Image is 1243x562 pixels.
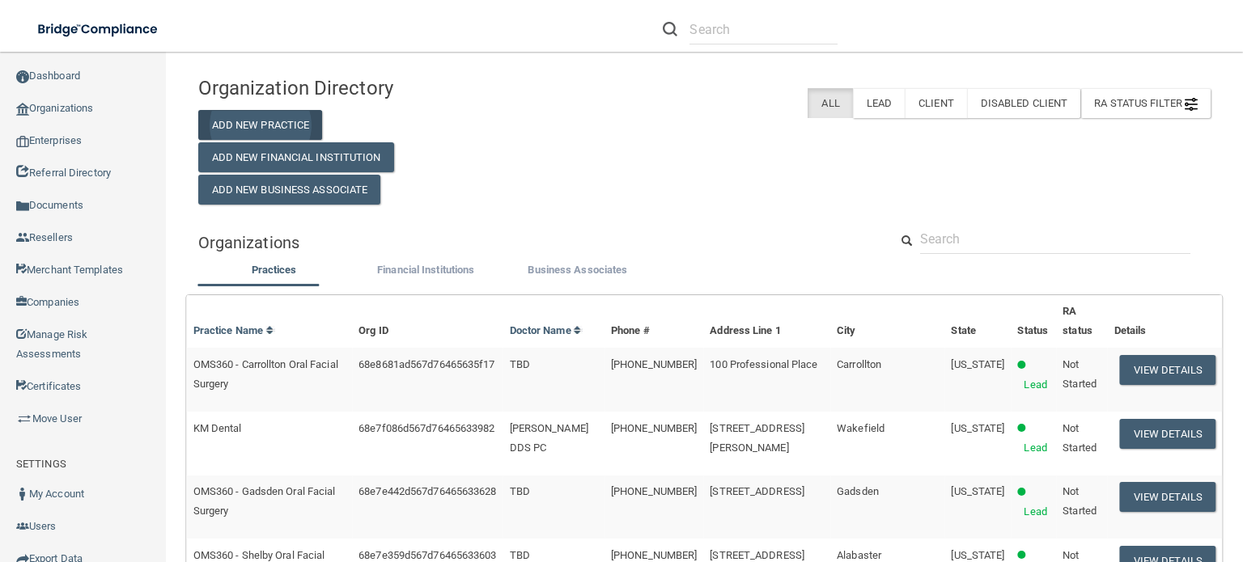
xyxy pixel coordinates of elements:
button: Add New Practice [198,110,323,140]
span: Gadsden [837,485,879,497]
span: [PERSON_NAME] DDS PC [510,422,588,454]
span: 68e7e359d567d76465633603 [358,549,496,561]
h5: Organizations [198,234,865,251]
span: 68e7e442d567d76465633628 [358,485,496,497]
label: Financial Institutions [358,260,494,280]
th: RA status [1056,295,1108,348]
span: TBD [510,549,530,561]
button: View Details [1120,419,1215,449]
img: icon-users.e205127d.png [16,520,29,533]
span: 68e7f086d567d76465633982 [358,422,494,434]
span: Carrollton [837,358,881,370]
span: Not Started [1063,422,1097,454]
label: All [808,88,852,118]
span: TBD [510,485,530,497]
img: organization-icon.f8decf85.png [16,103,29,116]
span: 68e8681ad567d76465635f17 [358,358,494,370]
span: TBD [510,358,530,370]
img: briefcase.64adab9b.png [16,411,32,427]
th: State [944,295,1011,348]
label: Disabled Client [967,88,1081,118]
img: icon-filter@2x.21656d0b.png [1185,98,1198,111]
p: Lead [1024,438,1046,458]
span: Financial Institutions [377,264,474,276]
img: ic-search.3b580494.png [663,22,677,36]
img: enterprise.0d942306.png [16,136,29,147]
p: Lead [1024,375,1046,395]
h4: Organization Directory [198,78,520,99]
img: bridge_compliance_login_screen.278c3ca4.svg [24,13,173,46]
th: Details [1108,295,1222,348]
label: Business Associates [510,260,646,280]
span: [PHONE_NUMBER] [611,485,697,497]
th: City [830,295,944,348]
label: Practices [206,260,342,280]
span: RA Status Filter [1094,97,1198,109]
span: Practices [252,264,297,276]
a: Doctor Name [510,324,583,336]
span: [PHONE_NUMBER] [611,549,697,561]
span: [US_STATE] [951,422,1004,434]
label: Lead [853,88,905,118]
label: Client [905,88,967,118]
span: 100 Professional Place [710,358,817,370]
span: [PHONE_NUMBER] [611,422,697,434]
span: [US_STATE] [951,358,1004,370]
span: Not Started [1063,358,1097,390]
span: [STREET_ADDRESS] [710,549,804,561]
span: Not Started [1063,485,1097,517]
label: SETTINGS [16,454,66,474]
img: icon-documents.8dae5593.png [16,200,29,213]
span: OMS360 - Gadsden Oral Facial Surgery [193,485,336,517]
span: [STREET_ADDRESS][PERSON_NAME] [710,422,804,454]
th: Phone # [605,295,703,348]
input: Search [920,224,1190,254]
th: Address Line 1 [703,295,830,348]
span: [STREET_ADDRESS] [710,485,804,497]
button: View Details [1120,482,1215,512]
button: Add New Financial Institution [198,142,394,172]
button: Add New Business Associate [198,175,381,205]
a: Practice Name [193,324,274,336]
li: Financial Institutions [350,260,502,284]
span: [US_STATE] [951,549,1004,561]
span: Wakefield [837,422,885,434]
input: Search [689,15,838,44]
span: KM Dental [193,422,242,434]
span: OMS360 - Carrollton Oral Facial Surgery [193,358,338,390]
img: ic_user_dark.df1a06c3.png [16,488,29,501]
img: ic_reseller.de258add.png [16,231,29,244]
th: Org ID [352,295,503,348]
span: [US_STATE] [951,485,1004,497]
p: Lead [1024,502,1046,522]
span: [PHONE_NUMBER] [611,358,697,370]
li: Business Associate [502,260,654,284]
th: Status [1011,295,1056,348]
span: Business Associates [528,264,627,276]
img: ic_dashboard_dark.d01f4a41.png [16,70,29,83]
button: View Details [1120,355,1215,385]
span: Alabaster [837,549,881,561]
li: Practices [198,260,350,284]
